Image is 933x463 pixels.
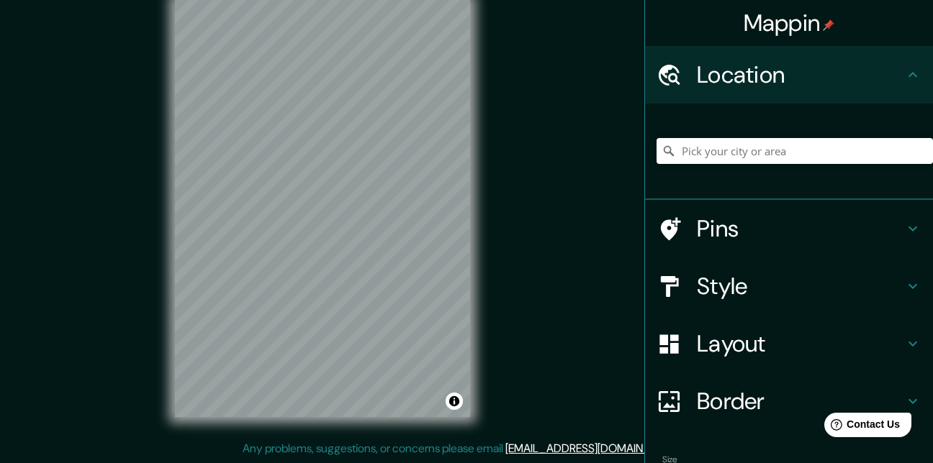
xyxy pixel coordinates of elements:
button: Toggle attribution [446,393,463,410]
div: Location [645,46,933,104]
a: [EMAIL_ADDRESS][DOMAIN_NAME] [505,441,683,456]
div: Layout [645,315,933,372]
input: Pick your city or area [657,138,933,164]
div: Pins [645,200,933,257]
h4: Style [697,272,904,301]
div: Style [645,257,933,315]
iframe: Help widget launcher [805,407,917,447]
h4: Pins [697,214,904,243]
div: Border [645,372,933,430]
h4: Location [697,60,904,89]
h4: Layout [697,329,904,358]
img: pin-icon.png [823,19,834,31]
h4: Mappin [744,9,835,37]
p: Any problems, suggestions, or concerns please email . [243,440,685,457]
h4: Border [697,387,904,416]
